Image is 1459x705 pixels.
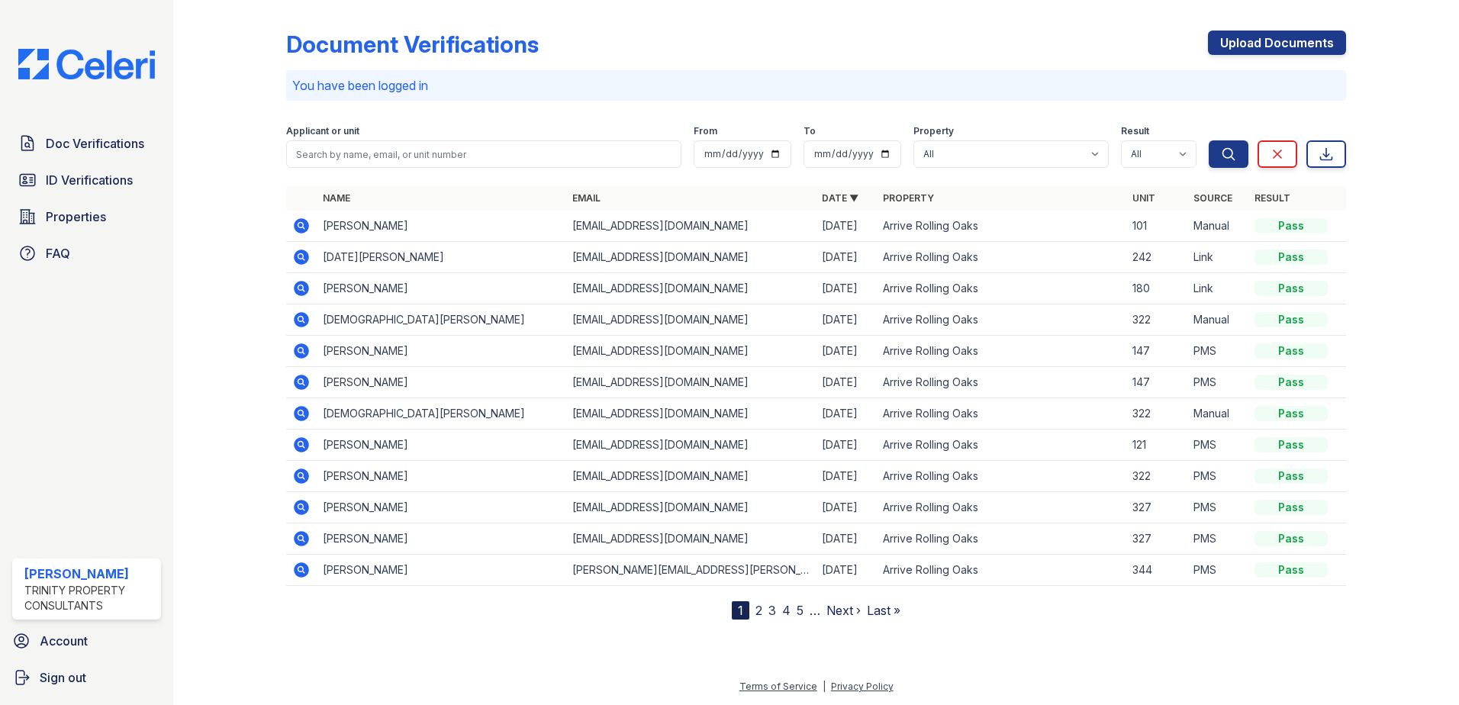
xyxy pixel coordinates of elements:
td: 322 [1126,304,1187,336]
span: Properties [46,208,106,226]
a: 2 [755,603,762,618]
td: Arrive Rolling Oaks [877,430,1126,461]
a: Result [1254,192,1290,204]
div: Document Verifications [286,31,539,58]
td: 180 [1126,273,1187,304]
td: PMS [1187,430,1248,461]
td: [PERSON_NAME] [317,211,566,242]
td: PMS [1187,367,1248,398]
td: Arrive Rolling Oaks [877,211,1126,242]
td: [PERSON_NAME] [317,336,566,367]
td: 327 [1126,492,1187,523]
td: [DATE] [816,367,877,398]
div: Pass [1254,249,1328,265]
span: Account [40,632,88,650]
td: [EMAIL_ADDRESS][DOMAIN_NAME] [566,367,816,398]
a: ID Verifications [12,165,161,195]
td: [EMAIL_ADDRESS][DOMAIN_NAME] [566,461,816,492]
td: [EMAIL_ADDRESS][DOMAIN_NAME] [566,304,816,336]
input: Search by name, email, or unit number [286,140,681,168]
td: Arrive Rolling Oaks [877,304,1126,336]
a: Last » [867,603,900,618]
td: 327 [1126,523,1187,555]
td: PMS [1187,492,1248,523]
td: [DATE] [816,211,877,242]
a: Email [572,192,601,204]
a: 5 [797,603,804,618]
td: [DATE] [816,555,877,586]
td: [DATE] [816,336,877,367]
td: [EMAIL_ADDRESS][DOMAIN_NAME] [566,273,816,304]
td: Arrive Rolling Oaks [877,242,1126,273]
div: Trinity Property Consultants [24,583,155,613]
td: Arrive Rolling Oaks [877,555,1126,586]
td: [PERSON_NAME] [317,367,566,398]
td: [EMAIL_ADDRESS][DOMAIN_NAME] [566,523,816,555]
td: [DATE] [816,430,877,461]
a: FAQ [12,238,161,269]
a: Name [323,192,350,204]
div: 1 [732,601,749,620]
td: [PERSON_NAME] [317,461,566,492]
td: 121 [1126,430,1187,461]
td: [PERSON_NAME] [317,430,566,461]
td: [DATE] [816,461,877,492]
td: Arrive Rolling Oaks [877,336,1126,367]
td: [DATE] [816,523,877,555]
td: Arrive Rolling Oaks [877,492,1126,523]
a: Upload Documents [1208,31,1346,55]
td: 242 [1126,242,1187,273]
td: [PERSON_NAME] [317,492,566,523]
a: Next › [826,603,861,618]
p: You have been logged in [292,76,1340,95]
div: Pass [1254,531,1328,546]
span: Doc Verifications [46,134,144,153]
td: Manual [1187,211,1248,242]
a: Privacy Policy [831,681,894,692]
td: Link [1187,273,1248,304]
td: [PERSON_NAME] [317,273,566,304]
td: Arrive Rolling Oaks [877,367,1126,398]
td: PMS [1187,461,1248,492]
div: Pass [1254,218,1328,233]
td: 101 [1126,211,1187,242]
td: [DATE] [816,398,877,430]
label: Result [1121,125,1149,137]
td: [EMAIL_ADDRESS][DOMAIN_NAME] [566,336,816,367]
td: PMS [1187,555,1248,586]
div: Pass [1254,343,1328,359]
div: | [823,681,826,692]
td: [EMAIL_ADDRESS][DOMAIN_NAME] [566,492,816,523]
a: Sign out [6,662,167,693]
td: [DATE] [816,273,877,304]
a: Doc Verifications [12,128,161,159]
div: Pass [1254,375,1328,390]
td: [DATE] [816,304,877,336]
a: 3 [768,603,776,618]
div: Pass [1254,406,1328,421]
td: 322 [1126,461,1187,492]
label: Property [913,125,954,137]
td: [EMAIL_ADDRESS][DOMAIN_NAME] [566,242,816,273]
span: ID Verifications [46,171,133,189]
td: [PERSON_NAME] [317,523,566,555]
a: Source [1193,192,1232,204]
td: [DATE] [816,492,877,523]
td: [DEMOGRAPHIC_DATA][PERSON_NAME] [317,398,566,430]
td: Link [1187,242,1248,273]
td: 344 [1126,555,1187,586]
td: [PERSON_NAME] [317,555,566,586]
span: Sign out [40,668,86,687]
a: 4 [782,603,791,618]
td: Arrive Rolling Oaks [877,523,1126,555]
td: [PERSON_NAME][EMAIL_ADDRESS][PERSON_NAME][DOMAIN_NAME] [566,555,816,586]
div: Pass [1254,437,1328,452]
td: Arrive Rolling Oaks [877,461,1126,492]
div: [PERSON_NAME] [24,565,155,583]
td: Arrive Rolling Oaks [877,398,1126,430]
label: To [804,125,816,137]
div: Pass [1254,500,1328,515]
div: Pass [1254,468,1328,484]
a: Date ▼ [822,192,858,204]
